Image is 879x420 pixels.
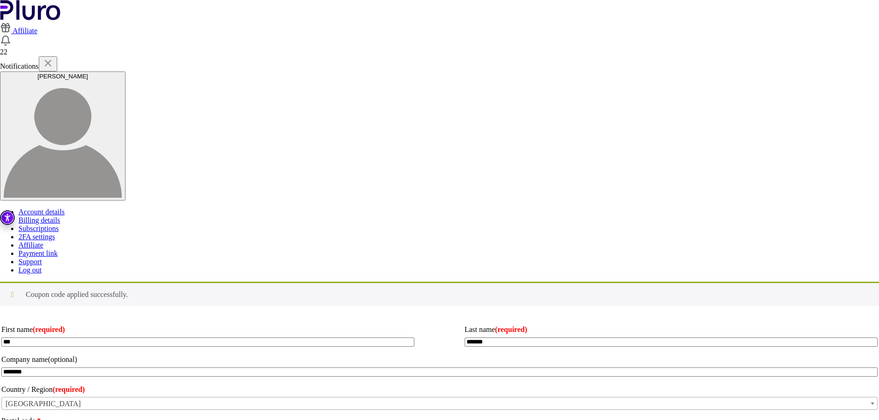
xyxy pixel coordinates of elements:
label: Company name [1,352,878,367]
img: user avatar [4,80,122,198]
a: Log out [18,266,42,274]
span: Country / Region [1,397,878,410]
abbr: required [53,385,85,393]
a: 2FA settings [18,233,55,241]
a: Payment link [18,249,58,257]
label: Last name [465,322,878,337]
a: Account details [18,208,65,216]
span: Affiliate [12,27,37,35]
a: Affiliate [18,241,43,249]
div: [PERSON_NAME] [4,73,122,80]
label: First name [1,322,414,337]
a: Support [18,258,42,266]
span: Canada [2,397,877,410]
span: (optional) [48,355,77,363]
abbr: required [33,325,65,333]
a: Subscriptions [18,225,59,232]
img: x.svg [42,58,54,69]
a: Billing details [18,216,60,224]
abbr: required [495,325,527,333]
label: Country / Region [1,382,878,397]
